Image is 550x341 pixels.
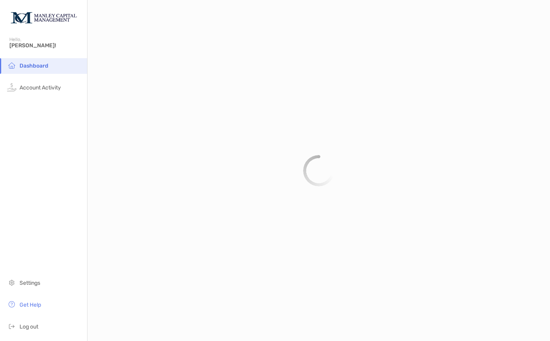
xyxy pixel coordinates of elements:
span: Settings [20,280,40,286]
span: Log out [20,323,38,330]
span: Dashboard [20,62,48,69]
img: logout icon [7,321,16,331]
span: Account Activity [20,84,61,91]
img: activity icon [7,82,16,92]
span: Get Help [20,302,41,308]
img: Zoe Logo [9,3,78,31]
img: settings icon [7,278,16,287]
span: [PERSON_NAME]! [9,42,82,49]
img: get-help icon [7,300,16,309]
img: household icon [7,61,16,70]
